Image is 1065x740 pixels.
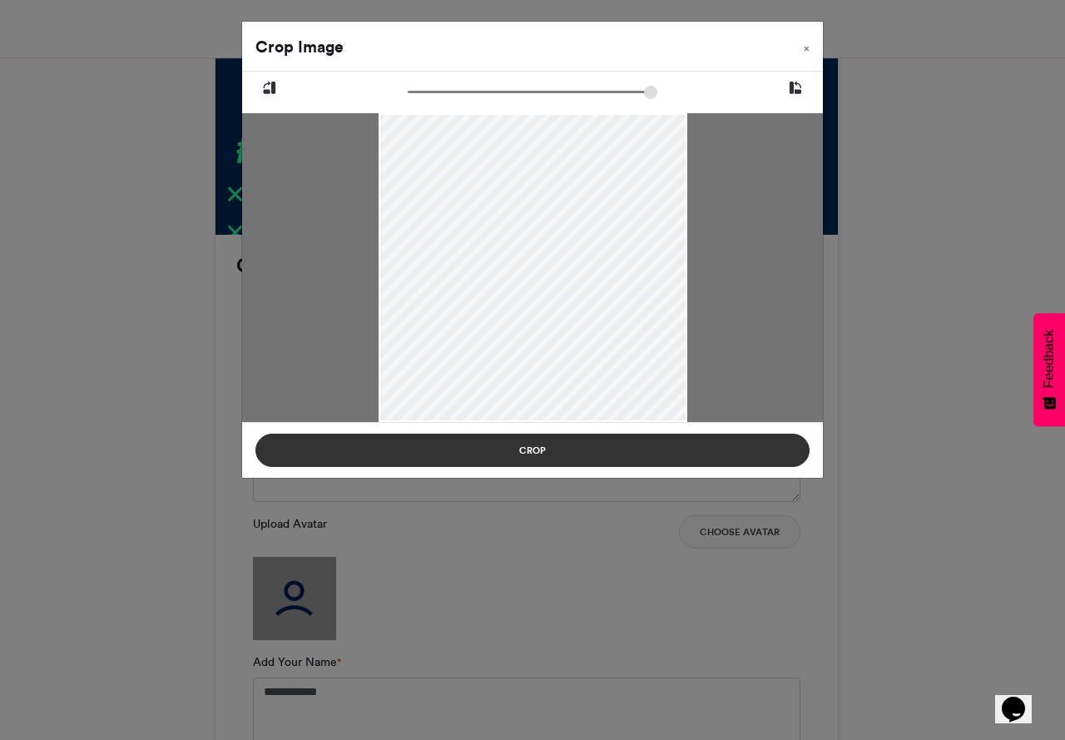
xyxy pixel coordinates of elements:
[1042,330,1057,388] span: Feedback
[1033,313,1065,426] button: Feedback - Show survey
[255,434,810,467] button: Crop
[804,43,810,53] span: ×
[255,35,344,59] h4: Crop Image
[790,22,823,68] button: Close
[995,673,1048,723] iframe: chat widget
